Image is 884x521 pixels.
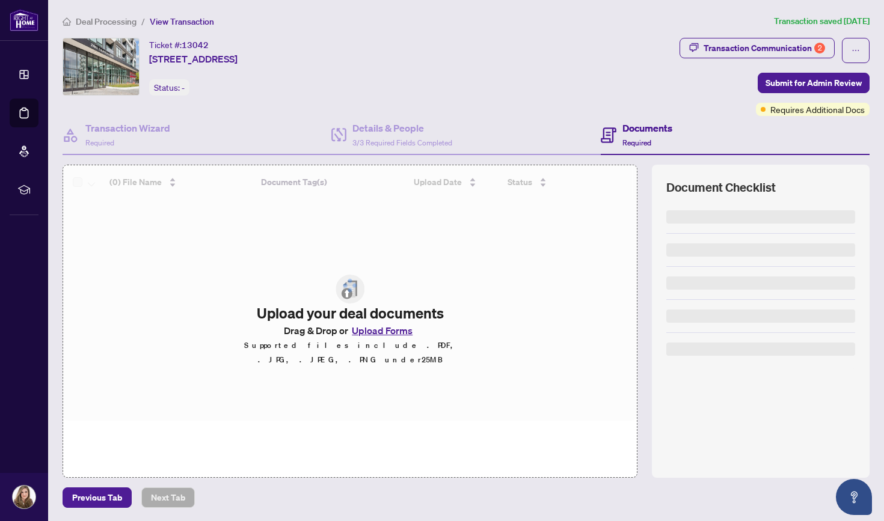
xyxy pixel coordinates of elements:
[63,17,71,26] span: home
[814,43,825,53] div: 2
[149,52,238,66] span: [STREET_ADDRESS]
[622,138,651,147] span: Required
[758,73,870,93] button: Submit for Admin Review
[182,82,185,93] span: -
[352,121,452,135] h4: Details & People
[182,40,209,50] span: 13042
[622,121,672,135] h4: Documents
[836,479,872,515] button: Open asap
[85,121,170,135] h4: Transaction Wizard
[766,73,862,93] span: Submit for Admin Review
[10,9,38,31] img: logo
[149,38,209,52] div: Ticket #:
[774,14,870,28] article: Transaction saved [DATE]
[141,487,195,508] button: Next Tab
[72,488,122,507] span: Previous Tab
[149,79,189,96] div: Status:
[63,38,139,95] img: IMG-W9742683_1.jpg
[352,138,452,147] span: 3/3 Required Fields Completed
[76,16,137,27] span: Deal Processing
[852,46,860,55] span: ellipsis
[13,486,35,508] img: Profile Icon
[141,14,145,28] li: /
[770,103,865,116] span: Requires Additional Docs
[666,179,776,196] span: Document Checklist
[63,487,132,508] button: Previous Tab
[150,16,214,27] span: View Transaction
[704,38,825,58] div: Transaction Communication
[85,138,114,147] span: Required
[680,38,835,58] button: Transaction Communication2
